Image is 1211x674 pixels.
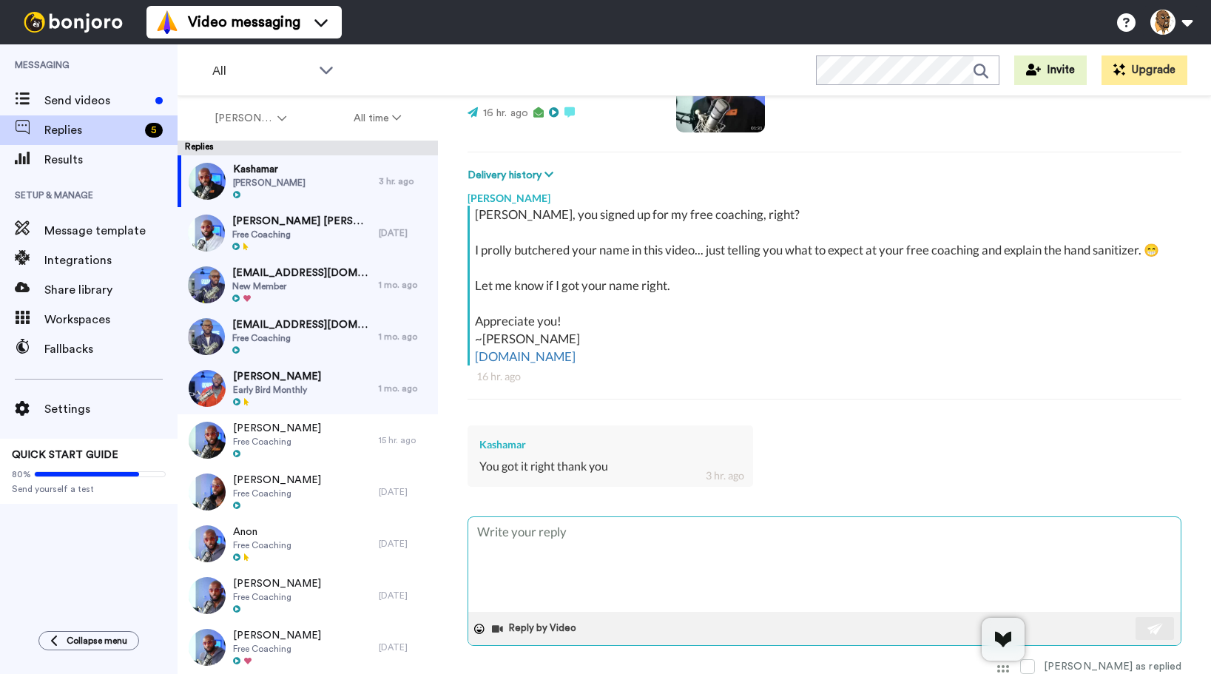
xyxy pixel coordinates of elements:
span: Free Coaching [233,436,321,448]
div: [DATE] [379,641,431,653]
img: vm-color.svg [155,10,179,34]
span: Free Coaching [233,488,321,499]
button: Collapse menu [38,631,139,650]
span: Collapse menu [67,635,127,647]
span: Anon [233,525,291,539]
a: [EMAIL_ADDRESS][DOMAIN_NAME]New Member1 mo. ago [178,259,438,311]
img: 7ba7e195-801c-4cb7-874c-5a1d1b9a8791-thumb.jpg [189,474,226,510]
img: 3c7731fe-347c-4a32-a53d-d4aac9e5c19d-thumb.jpg [188,215,225,252]
div: 1 mo. ago [379,279,431,291]
button: Upgrade [1102,55,1187,85]
div: 5 [145,123,163,138]
span: Results [44,151,178,169]
span: [PERSON_NAME] [215,111,274,126]
div: [DATE] [379,538,431,550]
div: 15 hr. ago [379,434,431,446]
span: Early Bird Monthly [233,384,321,396]
span: [EMAIL_ADDRESS][DOMAIN_NAME] [232,266,371,280]
button: Delivery history [468,167,558,183]
span: [PERSON_NAME] [233,421,321,436]
span: QUICK START GUIDE [12,450,118,460]
img: 04d2256d-6dbd-43e3-bc73-0bd732d60854-thumb.jpg [189,370,226,407]
span: Replies [44,121,139,139]
span: Fallbacks [44,340,178,358]
div: 3 hr. ago [379,175,431,187]
div: Kashamar [479,437,741,452]
span: Free Coaching [233,591,321,603]
a: [PERSON_NAME]Free Coaching[DATE] [178,466,438,518]
span: Workspaces [44,311,178,328]
div: 16 hr. ago [476,369,1173,384]
span: Share library [44,281,178,299]
span: [PERSON_NAME] [233,473,321,488]
div: [PERSON_NAME] as replied [1044,659,1181,674]
span: [PERSON_NAME] [233,576,321,591]
a: [PERSON_NAME]Early Bird Monthly1 mo. ago [178,363,438,414]
img: e1571473-674e-4fb5-82b6-f32598f6bb34-thumb.jpg [189,629,226,666]
span: [PERSON_NAME] [233,628,321,643]
span: New Member [232,280,371,292]
a: [PERSON_NAME] [PERSON_NAME]Free Coaching[DATE] [178,207,438,259]
a: [DOMAIN_NAME] [475,348,576,364]
div: [DATE] [379,590,431,601]
div: [DATE] [379,227,431,239]
span: Send videos [44,92,149,109]
span: Free Coaching [233,539,291,551]
a: [PERSON_NAME]Free Coaching[DATE] [178,621,438,673]
a: [EMAIL_ADDRESS][DOMAIN_NAME]Free Coaching1 mo. ago [178,311,438,363]
div: 1 mo. ago [379,331,431,343]
span: Integrations [44,252,178,269]
a: AnonFree Coaching[DATE] [178,518,438,570]
img: 04f5b6ea-c23b-42e5-97d4-22f3738a1dda-thumb.jpg [189,577,226,614]
span: 16 hr. ago [483,108,528,118]
a: [PERSON_NAME]Free Coaching[DATE] [178,570,438,621]
span: Free Coaching [232,229,371,240]
img: bj-logo-header-white.svg [18,12,129,33]
span: All [212,62,311,80]
span: Free Coaching [233,643,321,655]
div: 1 mo. ago [379,383,431,394]
a: [PERSON_NAME]Free Coaching15 hr. ago [178,414,438,466]
img: send-white.svg [1147,623,1164,635]
span: [PERSON_NAME] [233,177,306,189]
img: f079c150-4b57-41df-a5b7-fb47b394fcf9-thumb.jpg [188,266,225,303]
span: 80% [12,468,31,480]
img: 836f08c6-17bf-493e-8ad9-256469128cc8-thumb.jpg [189,525,226,562]
span: [EMAIL_ADDRESS][DOMAIN_NAME] [232,317,371,332]
div: [PERSON_NAME], you signed up for my free coaching, right? I prolly butchered your name in this vi... [475,206,1178,365]
span: [PERSON_NAME] [233,369,321,384]
div: [DATE] [379,486,431,498]
span: Message template [44,222,178,240]
button: Invite [1014,55,1087,85]
span: [PERSON_NAME] [PERSON_NAME] [232,214,371,229]
span: Kashamar [233,162,306,177]
img: a3e3e93a-8506-4aea-b629-5f9cc938259a-thumb.jpg [189,163,226,200]
div: 3 hr. ago [706,468,744,483]
button: All time [320,105,436,132]
button: [PERSON_NAME] [181,105,320,132]
a: Kashamar[PERSON_NAME]3 hr. ago [178,155,438,207]
span: Free Coaching [232,332,371,344]
span: Video messaging [188,12,300,33]
button: Reply by Video [490,618,581,640]
img: 4fea5106-3223-4258-969d-0f588911f3cb-thumb.jpg [188,318,225,355]
div: You got it right thank you [479,458,741,475]
div: Replies [178,141,438,155]
span: Send yourself a test [12,483,166,495]
span: Settings [44,400,178,418]
div: [PERSON_NAME] [468,183,1181,206]
img: 44fe6daf-c88b-4d1c-a24e-9bf3072ddf35-thumb.jpg [189,422,226,459]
